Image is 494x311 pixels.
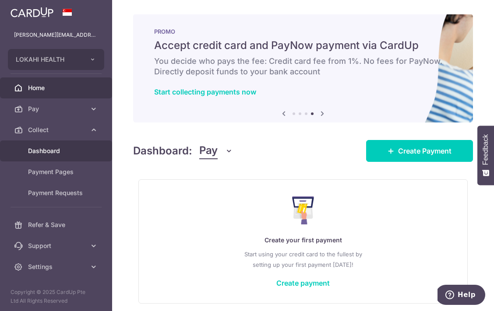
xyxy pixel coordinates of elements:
[366,140,473,162] a: Create Payment
[154,87,256,96] a: Start collecting payments now
[28,241,86,250] span: Support
[28,168,86,176] span: Payment Pages
[28,126,86,134] span: Collect
[482,134,490,165] span: Feedback
[16,55,81,64] span: LOKAHI HEALTH
[8,49,104,70] button: LOKAHI HEALTH
[156,249,450,270] p: Start using your credit card to the fullest by setting up your first payment [DATE]!
[438,285,485,307] iframe: Opens a widget where you can find more information
[133,14,473,122] img: paynow Banner
[477,126,494,185] button: Feedback - Show survey
[276,279,330,287] a: Create payment
[28,105,86,113] span: Pay
[154,28,452,35] p: PROMO
[154,38,452,52] h5: Accept credit card and PayNow payment via CardUp
[14,31,98,39] p: [PERSON_NAME][EMAIL_ADDRESS][DOMAIN_NAME]
[398,146,452,156] span: Create Payment
[156,235,450,245] p: Create your first payment
[292,196,314,224] img: Make Payment
[28,262,86,271] span: Settings
[28,189,86,197] span: Payment Requests
[154,56,452,77] h6: You decide who pays the fee: Credit card fee from 1%. No fees for PayNow. Directly deposit funds ...
[133,143,192,159] h4: Dashboard:
[199,143,233,159] button: Pay
[199,143,218,159] span: Pay
[28,220,86,229] span: Refer & Save
[28,147,86,155] span: Dashboard
[28,84,86,92] span: Home
[11,7,53,17] img: CardUp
